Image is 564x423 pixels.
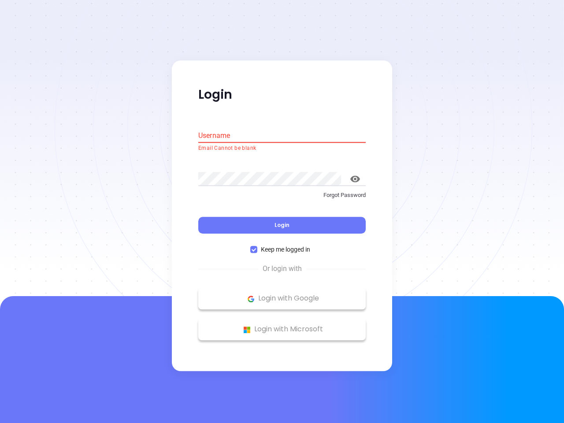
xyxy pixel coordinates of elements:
button: toggle password visibility [345,168,366,189]
img: Google Logo [245,293,256,304]
a: Forgot Password [198,191,366,207]
button: Login [198,217,366,234]
p: Login with Microsoft [203,323,361,336]
button: Microsoft Logo Login with Microsoft [198,319,366,341]
span: Keep me logged in [257,245,314,255]
span: Login [275,222,289,229]
p: Login with Google [203,292,361,305]
span: Or login with [258,264,306,275]
img: Microsoft Logo [241,324,252,335]
p: Email Cannot be blank [198,144,366,153]
button: Google Logo Login with Google [198,288,366,310]
p: Login [198,87,366,103]
p: Forgot Password [198,191,366,200]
